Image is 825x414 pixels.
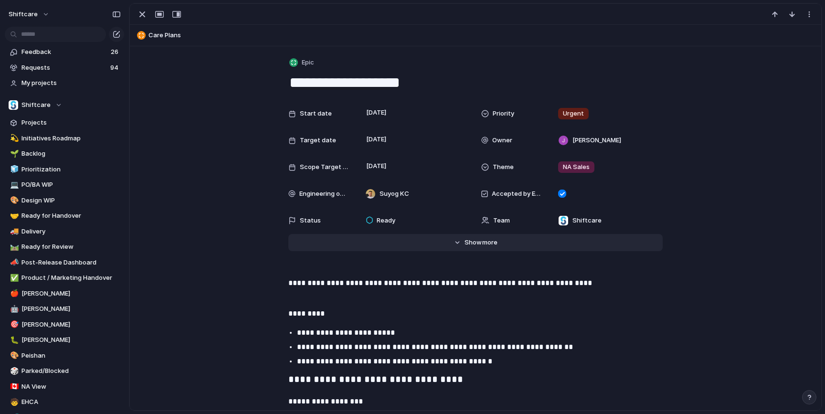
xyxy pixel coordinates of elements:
[5,255,124,270] a: 📣Post-Release Dashboard
[572,216,602,225] span: Shiftcare
[21,118,121,127] span: Projects
[21,149,121,159] span: Backlog
[21,134,121,143] span: Initiatives Roadmap
[9,242,18,252] button: 🛤️
[10,273,17,284] div: ✅
[300,136,336,145] span: Target date
[5,287,124,301] div: 🍎[PERSON_NAME]
[10,257,17,268] div: 📣
[10,149,17,159] div: 🌱
[377,216,395,225] span: Ready
[10,335,17,346] div: 🐛
[299,189,349,199] span: Engineering owner
[482,238,497,247] span: more
[563,109,584,118] span: Urgent
[10,319,17,330] div: 🎯
[21,196,121,205] span: Design WIP
[9,149,18,159] button: 🌱
[5,224,124,239] a: 🚚Delivery
[5,271,124,285] div: ✅Product / Marketing Handover
[21,382,121,392] span: NA View
[21,47,108,57] span: Feedback
[9,351,18,361] button: 🎨
[9,273,18,283] button: ✅
[5,240,124,254] a: 🛤️Ready for Review
[364,160,389,172] span: [DATE]
[21,273,121,283] span: Product / Marketing Handover
[5,380,124,394] a: 🇨🇦NA View
[5,302,124,316] a: 🤖[PERSON_NAME]
[10,381,17,392] div: 🇨🇦
[364,134,389,145] span: [DATE]
[5,349,124,363] div: 🎨Peishan
[9,304,18,314] button: 🤖
[492,136,512,145] span: Owner
[5,364,124,378] a: 🎲Parked/Blocked
[21,242,121,252] span: Ready for Review
[493,162,514,172] span: Theme
[148,31,817,40] span: Care Plans
[9,320,18,329] button: 🎯
[5,45,124,59] a: Feedback26
[493,216,510,225] span: Team
[21,211,121,221] span: Ready for Handover
[5,98,124,112] button: Shiftcare
[5,116,124,130] a: Projects
[10,304,17,315] div: 🤖
[380,189,409,199] span: Suyog KC
[21,397,121,407] span: EHCA
[5,333,124,347] a: 🐛[PERSON_NAME]
[110,63,120,73] span: 94
[300,216,321,225] span: Status
[9,10,38,19] span: shiftcare
[21,304,121,314] span: [PERSON_NAME]
[492,189,542,199] span: Accepted by Engineering
[111,47,120,57] span: 26
[465,238,482,247] span: Show
[300,109,332,118] span: Start date
[5,61,124,75] a: Requests94
[9,165,18,174] button: 🧊
[5,193,124,208] a: 🎨Design WIP
[21,63,107,73] span: Requests
[493,109,514,118] span: Priority
[10,226,17,237] div: 🚚
[10,366,17,377] div: 🎲
[10,242,17,253] div: 🛤️
[9,134,18,143] button: 💫
[5,76,124,90] a: My projects
[10,397,17,408] div: 🧒
[5,209,124,223] a: 🤝Ready for Handover
[10,288,17,299] div: 🍎
[21,335,121,345] span: [PERSON_NAME]
[9,180,18,190] button: 💻
[9,196,18,205] button: 🎨
[9,335,18,345] button: 🐛
[4,7,54,22] button: shiftcare
[302,58,314,67] span: Epic
[9,227,18,236] button: 🚚
[21,180,121,190] span: PO/BA WIP
[9,289,18,298] button: 🍎
[5,162,124,177] div: 🧊Prioritization
[21,351,121,361] span: Peishan
[9,211,18,221] button: 🤝
[5,131,124,146] a: 💫Initiatives Roadmap
[5,395,124,409] a: 🧒EHCA
[10,180,17,191] div: 💻
[10,350,17,361] div: 🎨
[21,227,121,236] span: Delivery
[5,318,124,332] div: 🎯[PERSON_NAME]
[563,162,590,172] span: NA Sales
